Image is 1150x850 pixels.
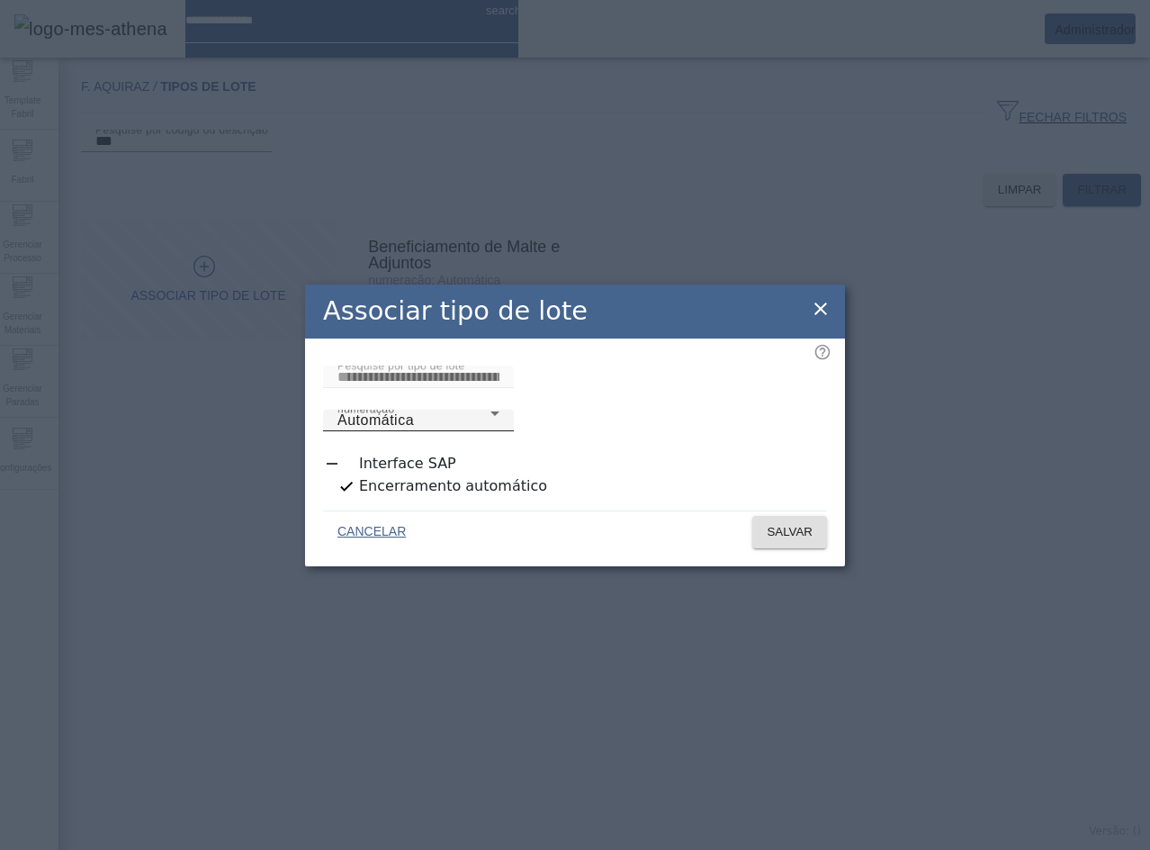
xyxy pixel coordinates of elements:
mat-label: Pesquise por tipo de lote [337,359,464,371]
label: Interface SAP [355,453,456,475]
button: SALVAR [752,516,827,548]
label: Encerramento automático [355,475,547,497]
span: CANCELAR [337,523,406,541]
span: Automática [337,412,414,428]
button: CANCELAR [323,516,420,548]
span: SALVAR [767,523,813,541]
h2: Associar tipo de lote [323,292,588,330]
input: Number [337,366,499,388]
